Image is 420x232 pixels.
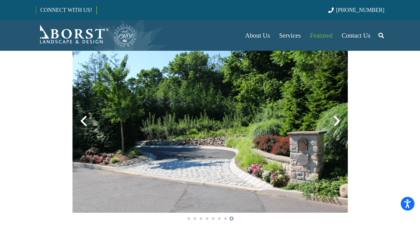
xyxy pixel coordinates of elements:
a: Search [375,28,387,43]
a: Services [274,20,305,51]
a: Contact Us [337,20,375,51]
span: [PHONE_NUMBER] [336,7,385,13]
span: Services [279,32,301,39]
a: Borst-Logo [36,23,137,48]
a: Featured [306,20,337,51]
a: About Us [240,20,274,51]
span: Featured [310,32,333,39]
a: CONNECT WITH US! [36,3,96,17]
span: Contact Us [342,32,370,39]
span: About Us [245,32,270,39]
a: [PHONE_NUMBER] [328,7,384,13]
